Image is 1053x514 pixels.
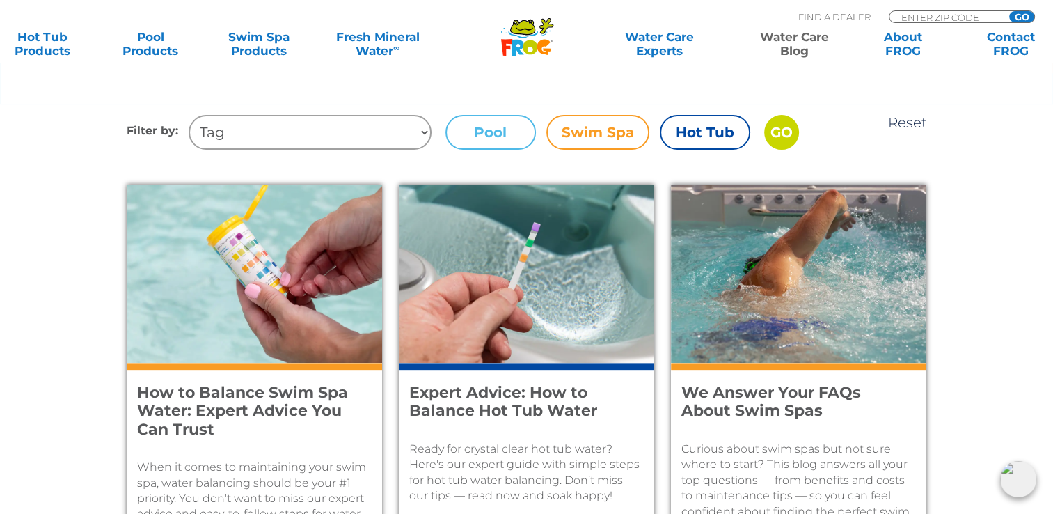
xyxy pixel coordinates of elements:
[900,11,994,23] input: Zip Code Form
[660,115,750,150] label: Hot Tub
[137,384,353,439] h4: How to Balance Swim Spa Water: Expert Advice You Can Trust
[860,30,944,58] a: AboutFROG
[752,30,837,58] a: Water CareBlog
[888,114,927,131] a: Reset
[409,442,644,504] p: Ready for crystal clear hot tub water? Here's our expert guide with simple steps for hot tub wate...
[671,185,926,363] img: A man swim sin the moving current of a swim spa
[325,30,430,58] a: Fresh MineralWater∞
[445,115,536,150] label: Pool
[1009,11,1034,22] input: GO
[681,384,897,421] h4: We Answer Your FAQs About Swim Spas
[546,115,649,150] label: Swim Spa
[216,30,301,58] a: Swim SpaProducts
[127,115,189,150] h4: Filter by:
[399,185,654,363] img: A female's hand dips a test strip into a hot tub.
[764,115,799,150] input: GO
[409,384,625,421] h4: Expert Advice: How to Balance Hot Tub Water
[798,10,871,23] p: Find A Dealer
[127,185,382,363] img: A woman with pink nail polish tests her swim spa with FROG @ease Test Strips
[591,30,728,58] a: Water CareExperts
[393,42,399,53] sup: ∞
[969,30,1053,58] a: ContactFROG
[1000,461,1036,497] img: openIcon
[109,30,193,58] a: PoolProducts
